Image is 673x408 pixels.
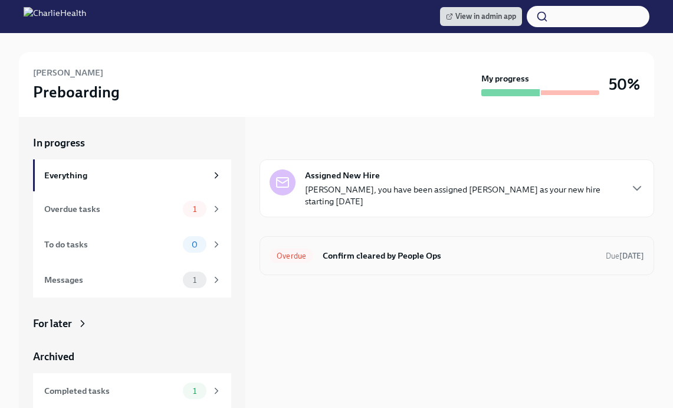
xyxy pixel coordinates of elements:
div: Messages [44,273,178,286]
div: In progress [260,136,311,150]
h3: 50% [609,74,640,95]
span: 1 [186,387,203,396]
h6: [PERSON_NAME] [33,66,103,79]
p: [PERSON_NAME], you have been assigned [PERSON_NAME] as your new hire starting [DATE] [305,184,621,207]
a: For later [33,316,231,331]
span: 1 [186,205,203,214]
a: In progress [33,136,231,150]
div: To do tasks [44,238,178,251]
h6: Confirm cleared by People Ops [323,249,596,262]
div: Completed tasks [44,384,178,397]
div: Everything [44,169,206,182]
a: Messages1 [33,262,231,298]
span: Overdue [270,252,313,260]
a: OverdueConfirm cleared by People OpsDue[DATE] [270,246,644,265]
span: 1 [186,276,203,285]
a: Everything [33,159,231,191]
div: Overdue tasks [44,203,178,216]
h3: Preboarding [33,81,120,103]
a: View in admin app [440,7,522,26]
a: To do tasks0 [33,227,231,262]
span: September 2nd, 2025 09:00 [606,250,644,262]
strong: My progress [481,73,529,84]
a: Overdue tasks1 [33,191,231,227]
span: Due [606,252,644,260]
strong: Assigned New Hire [305,169,380,181]
div: For later [33,316,72,331]
strong: [DATE] [619,252,644,260]
a: Archived [33,350,231,364]
img: CharlieHealth [24,7,86,26]
span: View in admin app [446,11,516,22]
span: 0 [185,240,205,249]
